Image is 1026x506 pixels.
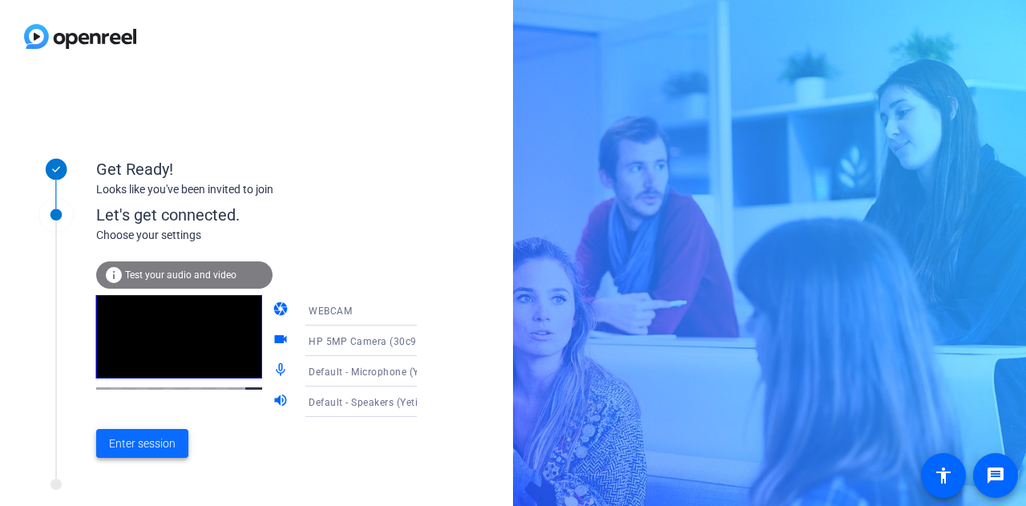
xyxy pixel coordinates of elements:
[309,395,573,408] span: Default - Speakers (Yeti Stereo Microphone) (046d:0ab7)
[934,466,953,485] mat-icon: accessibility
[309,334,447,347] span: HP 5MP Camera (30c9:0040)
[309,365,586,378] span: Default - Microphone (Yeti Stereo Microphone) (046d:0ab7)
[273,392,292,411] mat-icon: volume_up
[273,362,292,381] mat-icon: mic_none
[104,265,123,285] mat-icon: info
[96,181,417,198] div: Looks like you've been invited to join
[96,157,417,181] div: Get Ready!
[96,429,188,458] button: Enter session
[273,331,292,350] mat-icon: videocam
[125,269,236,281] span: Test your audio and video
[109,435,176,452] span: Enter session
[309,306,352,317] span: WEBCAM
[96,227,450,244] div: Choose your settings
[273,301,292,320] mat-icon: camera
[986,466,1005,485] mat-icon: message
[96,203,450,227] div: Let's get connected.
